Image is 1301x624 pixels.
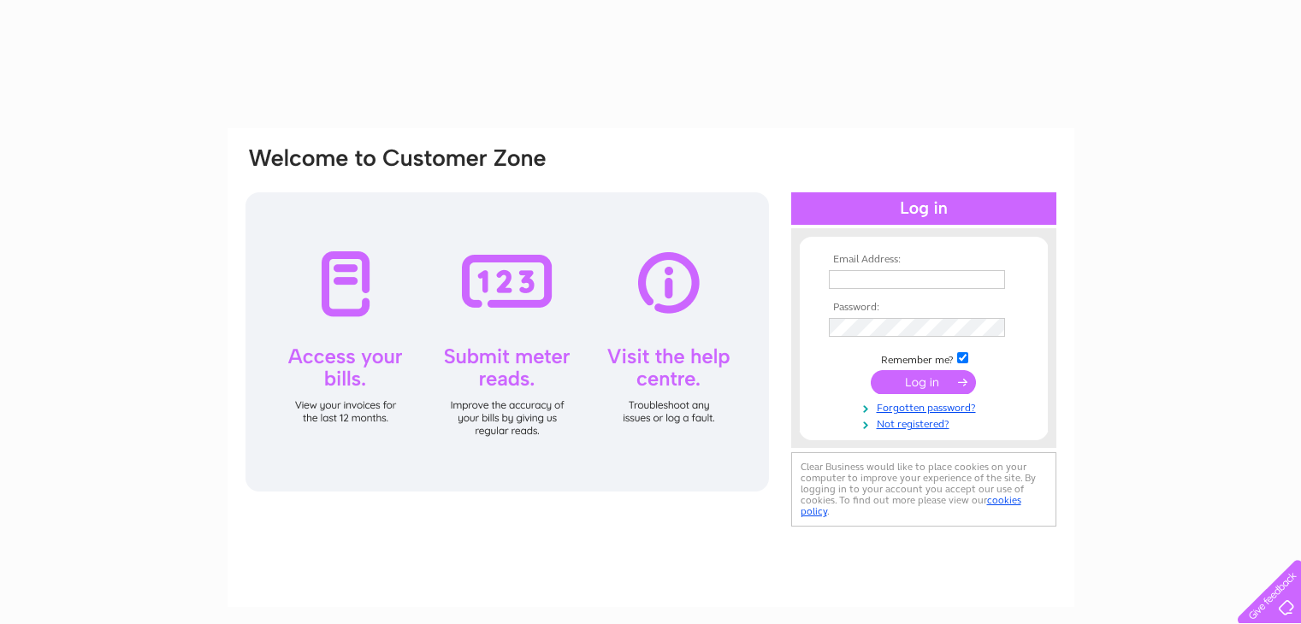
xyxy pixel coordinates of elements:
th: Password: [825,302,1023,314]
a: Forgotten password? [829,398,1023,415]
th: Email Address: [825,254,1023,266]
a: Not registered? [829,415,1023,431]
input: Submit [871,370,976,394]
a: cookies policy [801,494,1021,517]
div: Clear Business would like to place cookies on your computer to improve your experience of the sit... [791,452,1056,527]
td: Remember me? [825,350,1023,367]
